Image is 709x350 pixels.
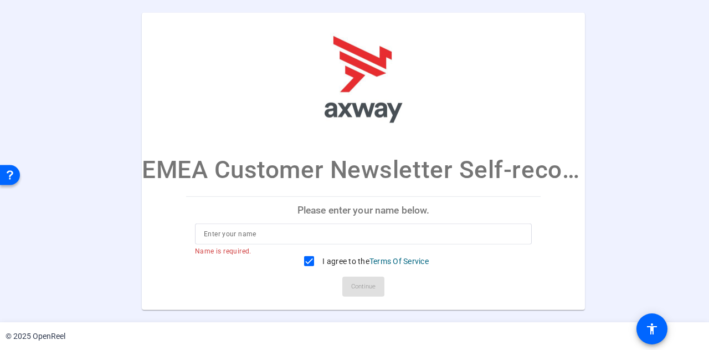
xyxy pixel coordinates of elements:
input: Enter your name [204,227,523,241]
label: I agree to the [320,256,429,267]
p: EMEA Customer Newsletter Self-record [142,151,585,187]
mat-error: Name is required. [195,245,523,257]
div: © 2025 OpenReel [6,331,65,342]
p: Please enter your name below. [186,196,541,223]
img: company-logo [308,23,419,134]
a: Terms Of Service [369,257,429,266]
mat-icon: accessibility [645,322,659,336]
